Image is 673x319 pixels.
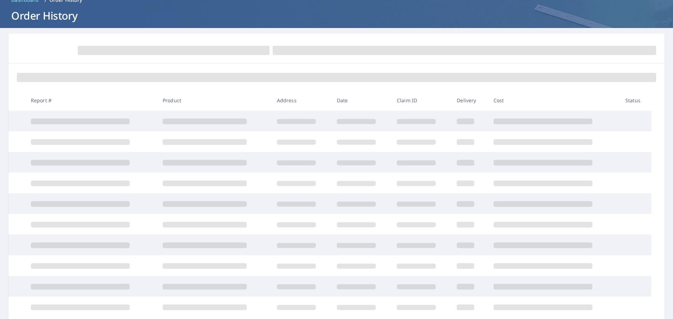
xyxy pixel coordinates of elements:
th: Address [271,90,331,111]
th: Claim ID [391,90,451,111]
th: Product [157,90,271,111]
th: Cost [488,90,620,111]
th: Report # [25,90,157,111]
th: Status [620,90,651,111]
h1: Order History [8,8,665,23]
th: Date [331,90,391,111]
th: Delivery [451,90,488,111]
